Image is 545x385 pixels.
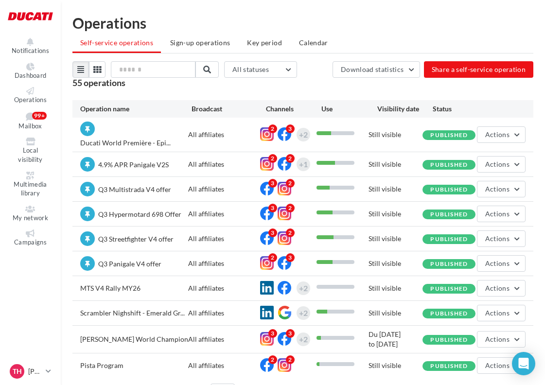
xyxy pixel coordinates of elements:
div: All affiliates [188,259,260,268]
div: Still visible [369,308,422,318]
div: All affiliates [188,159,260,169]
div: All affiliates [188,334,260,344]
div: Du [DATE] to [DATE] [369,330,422,349]
span: Dashboard [15,71,47,79]
span: Actions [485,130,510,139]
button: Actions [477,331,526,348]
span: Published [430,336,468,343]
div: Use [321,104,377,114]
span: [PERSON_NAME] World Champion [80,335,188,343]
button: Actions [477,126,526,143]
span: Sign-up operations [170,38,230,47]
div: Still visible [369,259,422,268]
div: All affiliates [188,283,260,293]
div: 2 [268,154,277,163]
div: 3 [268,329,277,338]
div: All affiliates [188,308,260,318]
div: 2 [286,154,295,163]
span: Q3 Streetfighter V4 offer [98,235,174,243]
span: Actions [485,335,510,343]
div: All affiliates [188,184,260,194]
span: 4.9% APR Panigale V2S [98,160,169,169]
span: Mailbox [18,122,42,130]
button: All statuses [224,61,297,78]
span: Published [430,186,468,193]
span: Actions [485,309,510,317]
div: Channels [266,104,322,114]
div: 2 [268,124,277,133]
div: Operations [72,16,533,30]
span: Campaigns [14,238,47,246]
div: All affiliates [188,361,260,370]
button: Actions [477,255,526,272]
span: Multimedia library [14,180,47,197]
div: Operation name [80,104,192,114]
span: Local visibility [18,147,42,164]
button: Share a self-service operation [424,61,534,78]
button: Actions [477,357,526,374]
span: Published [430,260,468,267]
span: Published [430,310,468,317]
div: 2 [286,355,295,364]
span: Notifications [12,47,49,54]
div: All affiliates [188,130,260,140]
span: My network [13,214,48,222]
span: Operations [14,96,47,104]
a: Campaigns [8,227,53,248]
span: Q3 Panigale V4 offer [98,260,161,268]
div: Still visible [369,184,422,194]
div: Broadcast [192,104,266,114]
span: MTS V4 Rally MY26 [80,284,141,292]
div: All affiliates [188,234,260,244]
div: +2 [299,332,308,346]
span: Published [430,362,468,369]
span: Download statistics [341,65,404,73]
div: All affiliates [188,209,260,219]
span: Published [430,285,468,292]
div: Still visible [369,234,422,244]
button: Actions [477,156,526,173]
div: 2 [268,355,277,364]
span: Actions [485,234,510,243]
span: Scrambler Nighshift - Emerald Gr... [80,309,185,317]
span: Q3 Hypermotard 698 Offer [98,210,181,218]
p: [PERSON_NAME] [28,367,42,376]
div: 3 [268,228,277,237]
div: Still visible [369,159,422,169]
div: +2 [299,281,308,295]
span: Published [430,235,468,243]
a: My network [8,203,53,224]
div: +2 [299,306,308,320]
span: Ducati World Première - Epi... [80,139,171,147]
button: Actions [477,305,526,321]
div: 2 [268,253,277,262]
div: Still visible [369,130,422,140]
div: 3 [286,329,295,338]
span: All statuses [232,65,269,73]
button: Actions [477,181,526,197]
div: 2 [286,228,295,237]
span: TH [13,367,22,376]
div: 3 [286,124,295,133]
a: TH [PERSON_NAME] [8,362,53,381]
span: Actions [485,259,510,267]
div: 99+ [32,112,47,120]
span: Key period [247,38,282,47]
button: Notifications [8,36,53,57]
span: Published [430,131,468,139]
span: Calendar [299,38,328,47]
a: Mailbox 99+ [8,110,53,132]
span: Published [430,161,468,168]
div: 2 [286,179,295,188]
div: 3 [268,179,277,188]
a: Local visibility [8,136,53,165]
button: Actions [477,280,526,297]
div: Still visible [369,209,422,219]
span: 55 operations [72,77,125,88]
span: Actions [485,160,510,168]
div: Visibility date [377,104,433,114]
span: Actions [485,185,510,193]
div: 3 [286,253,295,262]
span: Q3 Multistrada V4 offer [98,185,171,193]
div: 2 [286,204,295,212]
